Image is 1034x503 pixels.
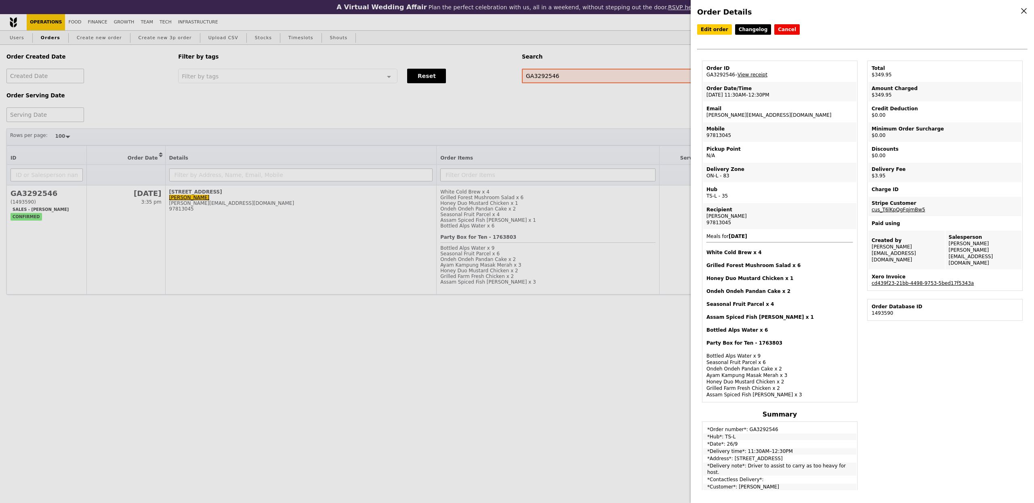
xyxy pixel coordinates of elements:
b: [DATE] [729,234,747,239]
div: Charge ID [872,186,1018,193]
td: [PERSON_NAME][EMAIL_ADDRESS][DOMAIN_NAME] [703,102,856,122]
a: cd439f23-21bb-4498-9753-5bed17f5343a [872,280,974,286]
div: Mobile [706,126,853,132]
div: Order Date/Time [706,85,853,92]
td: $0.00 [868,102,1021,122]
div: Pickup Point [706,146,853,152]
h4: Seasonal Fruit Parcel x 4 [706,301,853,307]
div: Stripe Customer [872,200,1018,206]
div: Salesperson [949,234,1019,240]
div: Email [706,105,853,112]
td: 1493590 [868,300,1021,320]
td: *Date*: 26/9 [703,441,856,447]
div: Created by [872,237,942,244]
h4: Bottled Alps Water x 6 [706,327,853,333]
h4: Honey Duo Mustard Chicken x 1 [706,275,853,282]
div: Hub [706,186,853,193]
td: *Contactless Delivery*: [703,476,856,483]
div: Delivery Fee [872,166,1018,173]
h4: Grilled Forest Mushroom Salad x 6 [706,262,853,269]
div: Xero Invoice [872,274,1018,280]
td: *Hub*: TS-L [703,434,856,440]
div: Bottled Alps Water x 9 Seasonal Fruit Parcel x 6 Ondeh Ondeh Pandan Cake x 2 Ayam Kampung Masak M... [706,340,853,398]
div: Credit Deduction [872,105,1018,112]
td: *Address*: [STREET_ADDRESS] [703,455,856,462]
div: 97813045 [706,219,853,226]
span: – [735,72,738,78]
a: Edit order [697,24,732,35]
td: 97813045 [703,122,856,142]
td: [PERSON_NAME] [EMAIL_ADDRESS][DOMAIN_NAME] [868,231,945,269]
td: [DATE] 11:30AM–12:30PM [703,82,856,101]
td: TS-L - 35 [703,183,856,202]
td: N/A [703,143,856,162]
div: Amount Charged [872,85,1018,92]
span: Order Details [697,8,752,16]
td: GA3292546 [703,62,856,81]
td: $349.95 [868,82,1021,101]
div: Minimum Order Surcharge [872,126,1018,132]
h4: Assam Spiced Fish [PERSON_NAME] x 1 [706,314,853,320]
td: *Customer*: [PERSON_NAME] [703,484,856,494]
td: *Order number*: GA3292546 [703,423,856,433]
div: Total [872,65,1018,72]
td: *Delivery note*: Driver to assist to carry as too heavy for host. [703,463,856,476]
div: Order Database ID [872,303,1018,310]
div: Order ID [706,65,853,72]
td: $0.00 [868,122,1021,142]
div: Paid using [872,220,1018,227]
a: Changelog [735,24,771,35]
h4: Party Box for Ten - 1763803 [706,340,853,346]
div: Recipient [706,206,853,213]
h4: White Cold Brew x 4 [706,249,853,256]
td: ON-L - 83 [703,163,856,182]
td: [PERSON_NAME] [PERSON_NAME][EMAIL_ADDRESS][DOMAIN_NAME] [946,231,1022,269]
a: cus_T6lKpQgFqjmBw5 [872,207,925,213]
div: Discounts [872,146,1018,152]
h4: Ondeh Ondeh Pandan Cake x 2 [706,288,853,295]
span: Meals for [706,234,853,398]
td: $3.95 [868,163,1021,182]
a: View receipt [738,72,767,78]
td: $0.00 [868,143,1021,162]
div: Delivery Zone [706,166,853,173]
button: Cancel [774,24,800,35]
td: $349.95 [868,62,1021,81]
div: [PERSON_NAME] [706,213,853,219]
td: *Delivery time*: 11:30AM–12:30PM [703,448,856,455]
h4: Summary [702,410,857,418]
